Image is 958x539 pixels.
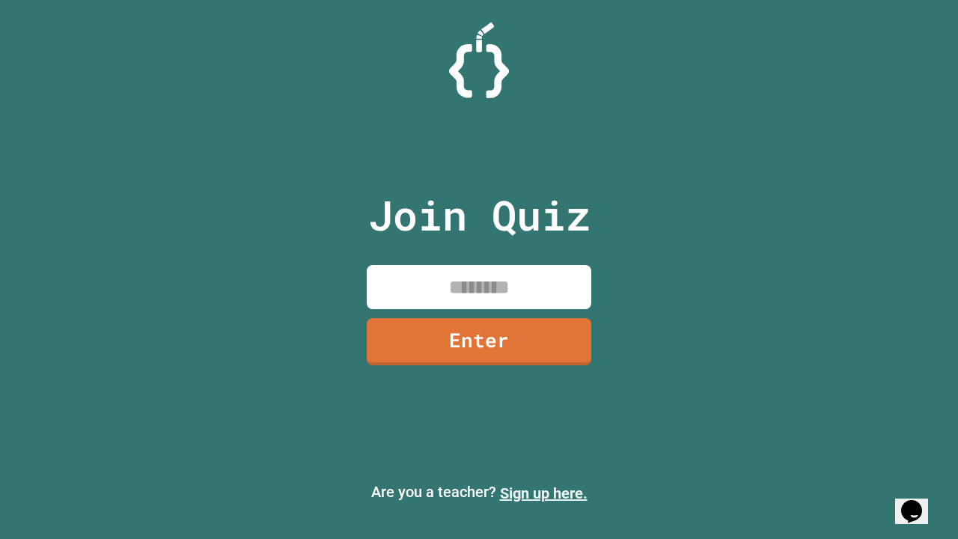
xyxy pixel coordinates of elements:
img: Logo.svg [449,22,509,98]
p: Join Quiz [368,184,591,246]
p: Are you a teacher? [12,481,946,505]
a: Enter [367,318,591,365]
iframe: chat widget [895,479,943,524]
a: Sign up here. [500,484,588,502]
